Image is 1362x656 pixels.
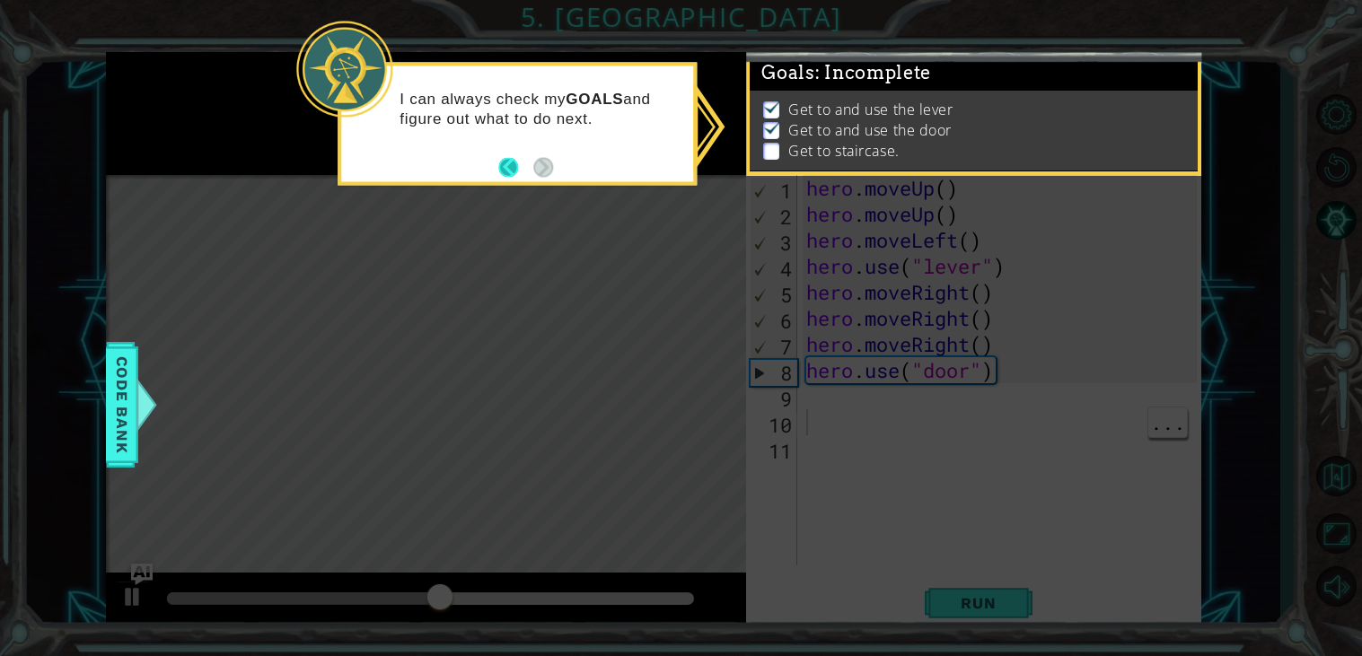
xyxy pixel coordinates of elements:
strong: GOALS [566,91,623,108]
p: Get to and use the lever [788,100,953,119]
button: Back [498,157,533,177]
p: I can always check my and figure out what to do next. [400,90,681,129]
span: Goals [761,62,931,84]
img: Check mark for checkbox [763,120,781,135]
p: Get to staircase. [788,141,899,161]
span: Code Bank [108,350,136,459]
img: Check mark for checkbox [763,100,781,114]
button: Next [533,157,553,177]
p: Get to and use the door [788,120,952,140]
span: : Incomplete [815,62,931,83]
